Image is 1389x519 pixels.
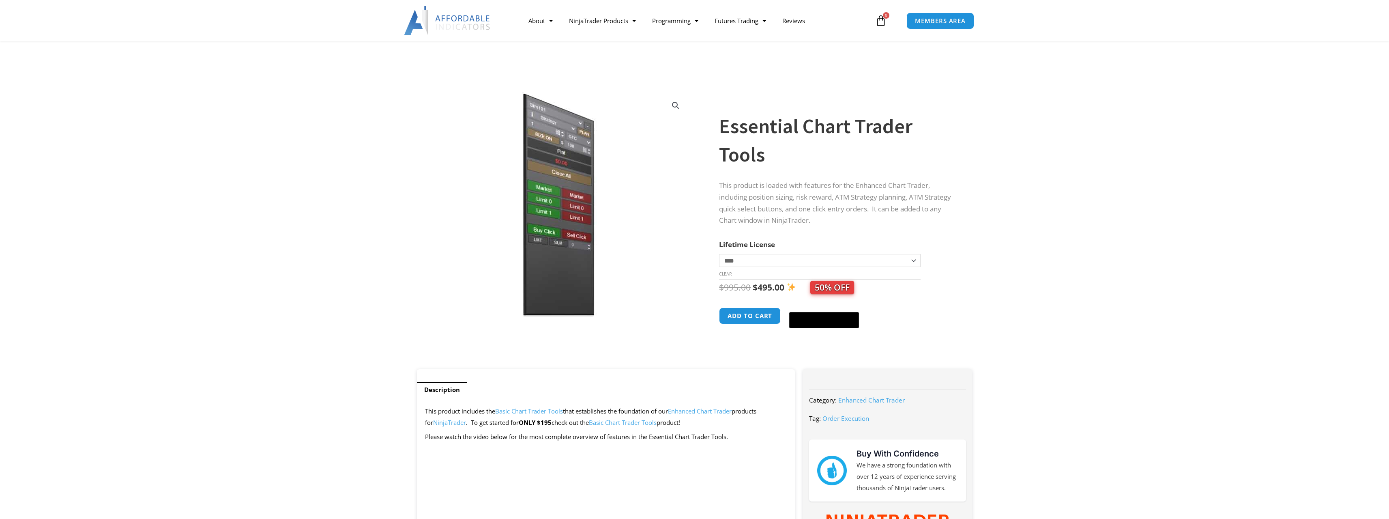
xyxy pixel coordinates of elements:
span: check out the product! [552,418,680,426]
span: Tag: [809,414,821,422]
span: MEMBERS AREA [915,18,966,24]
span: Category: [809,396,837,404]
a: Description [417,382,467,398]
a: NinjaTrader [433,418,466,426]
a: MEMBERS AREA [906,13,974,29]
button: Buy with GPay [789,312,859,328]
a: Order Execution [822,414,869,422]
bdi: 495.00 [753,282,784,293]
p: Please watch the video below for the most complete overview of features in the Essential Chart Tr... [425,431,787,443]
a: Enhanced Chart Trader [838,396,905,404]
a: Clear options [719,271,732,277]
h3: Buy With Confidence [857,448,958,460]
iframe: Secure express checkout frame [788,306,861,307]
img: LogoAI | Affordable Indicators – NinjaTrader [404,6,491,35]
label: Lifetime License [719,240,775,249]
a: View full-screen image gallery [668,98,683,113]
a: About [520,11,561,30]
span: $ [719,282,724,293]
a: Programming [644,11,706,30]
a: Enhanced Chart Trader [668,407,732,415]
a: Reviews [774,11,813,30]
nav: Menu [520,11,873,30]
p: We have a strong foundation with over 12 years of experience serving thousands of NinjaTrader users. [857,460,958,494]
img: Essential Chart Trader Tools | Affordable Indicators – NinjaTrader [428,92,689,317]
span: 50% OFF [810,281,854,294]
a: Futures Trading [706,11,774,30]
h1: Essential Chart Trader Tools [719,112,956,169]
a: NinjaTrader Products [561,11,644,30]
p: This product is loaded with features for the Enhanced Chart Trader, including position sizing, ri... [719,180,956,227]
a: Basic Chart Trader Tools [589,418,657,426]
p: This product includes the that establishes the foundation of our products for . To get started for [425,406,787,429]
strong: ONLY $195 [519,418,552,426]
bdi: 995.00 [719,282,751,293]
a: 0 [863,9,899,32]
a: Basic Chart Trader Tools [495,407,563,415]
img: ✨ [787,283,796,291]
span: $ [753,282,758,293]
button: Add to cart [719,308,781,324]
span: 0 [883,12,889,19]
img: mark thumbs good 43913 | Affordable Indicators – NinjaTrader [817,456,846,485]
